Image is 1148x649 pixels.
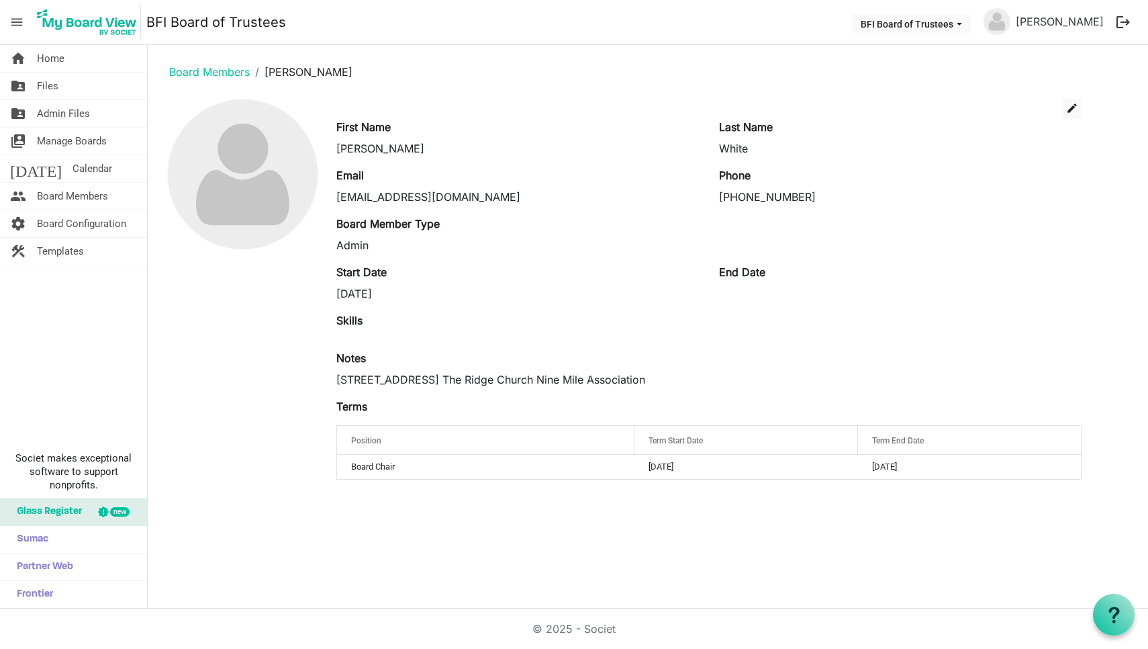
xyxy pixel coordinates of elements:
[37,210,126,237] span: Board Configuration
[10,210,26,237] span: settings
[336,189,699,205] div: [EMAIL_ADDRESS][DOMAIN_NAME]
[336,119,391,135] label: First Name
[10,499,82,525] span: Glass Register
[351,436,381,445] span: Position
[37,100,90,127] span: Admin Files
[858,455,1081,479] td: 11/4/2026 column header Term End Date
[336,350,366,366] label: Notes
[719,167,751,183] label: Phone
[532,622,616,636] a: © 2025 - Societ
[10,73,26,99] span: folder_shared
[146,9,286,36] a: BFI Board of Trustees
[336,312,363,329] label: Skills
[10,100,26,127] span: folder_shared
[37,238,84,265] span: Templates
[1063,99,1082,119] button: edit
[1010,8,1109,35] a: [PERSON_NAME]
[336,398,367,415] label: Terms
[37,45,64,72] span: Home
[1109,8,1137,36] button: logout
[33,5,146,39] a: My Board View Logo
[719,189,1082,205] div: [PHONE_NUMBER]
[10,155,62,182] span: [DATE]
[649,436,703,445] span: Term Start Date
[250,64,352,80] li: [PERSON_NAME]
[10,554,73,580] span: Partner Web
[336,237,699,253] div: Admin
[10,45,26,72] span: home
[10,128,26,155] span: switch_account
[872,436,924,445] span: Term End Date
[73,155,112,182] span: Calendar
[10,581,53,608] span: Frontier
[6,451,141,492] span: Societ makes exceptional software to support nonprofits.
[719,264,765,280] label: End Date
[168,99,318,249] img: no-profile-picture.svg
[336,216,440,232] label: Board Member Type
[336,167,364,183] label: Email
[634,455,857,479] td: 11/8/2023 column header Term Start Date
[10,183,26,210] span: people
[110,507,130,517] div: new
[852,14,971,33] button: BFI Board of Trustees dropdownbutton
[37,128,107,155] span: Manage Boards
[10,238,26,265] span: construction
[336,372,1082,388] div: [STREET_ADDRESS] The Ridge Church Nine Mile Association
[336,286,699,302] div: [DATE]
[984,8,1010,35] img: no-profile-picture.svg
[337,455,634,479] td: Board Chair column header Position
[10,526,48,553] span: Sumac
[37,183,108,210] span: Board Members
[336,140,699,157] div: [PERSON_NAME]
[33,5,141,39] img: My Board View Logo
[336,264,387,280] label: Start Date
[719,119,773,135] label: Last Name
[4,9,30,35] span: menu
[1066,102,1078,114] span: edit
[719,140,1082,157] div: White
[37,73,58,99] span: Files
[169,65,250,79] a: Board Members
